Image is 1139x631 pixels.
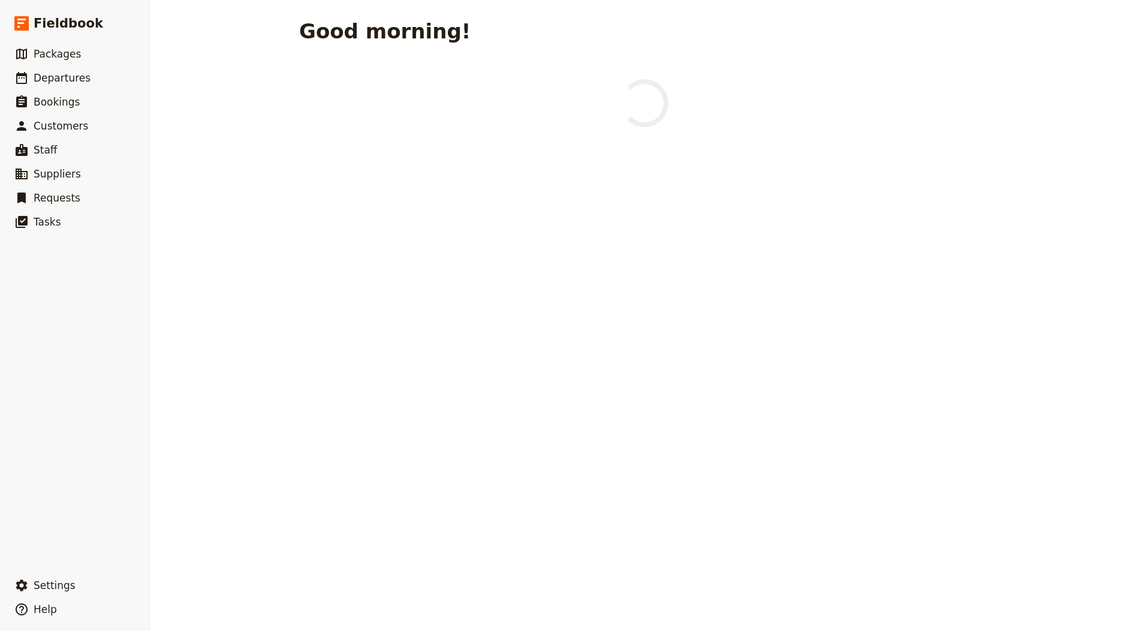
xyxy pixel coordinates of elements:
span: Packages [34,48,81,60]
span: Bookings [34,96,80,108]
span: Suppliers [34,168,81,180]
span: Customers [34,120,88,132]
span: Staff [34,144,58,156]
span: Requests [34,192,80,204]
h1: Good morning! [299,19,471,43]
span: Settings [34,579,76,591]
span: Fieldbook [34,14,103,32]
span: Departures [34,72,91,84]
span: Help [34,603,57,615]
span: Tasks [34,216,61,228]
